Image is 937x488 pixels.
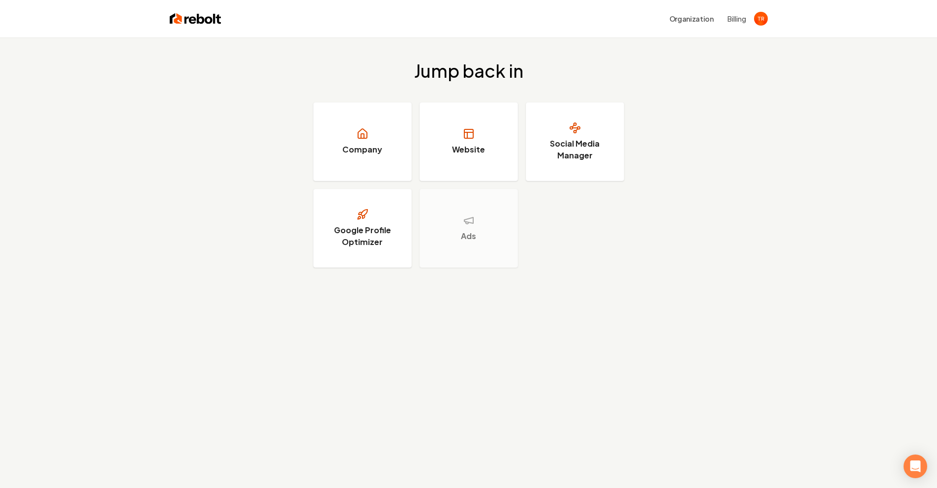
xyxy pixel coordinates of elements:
button: Organization [664,10,720,28]
h3: Social Media Manager [538,138,612,161]
div: Open Intercom Messenger [904,455,927,478]
h3: Company [342,144,382,155]
h3: Website [452,144,485,155]
img: Rebolt Logo [170,12,221,26]
a: Website [420,102,518,181]
button: Open user button [754,12,768,26]
h3: Google Profile Optimizer [326,224,399,248]
h3: Ads [461,230,476,242]
a: Google Profile Optimizer [313,189,412,268]
h2: Jump back in [414,61,523,81]
a: Social Media Manager [526,102,624,181]
img: Todd r [754,12,768,26]
a: Company [313,102,412,181]
button: Billing [727,14,746,24]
